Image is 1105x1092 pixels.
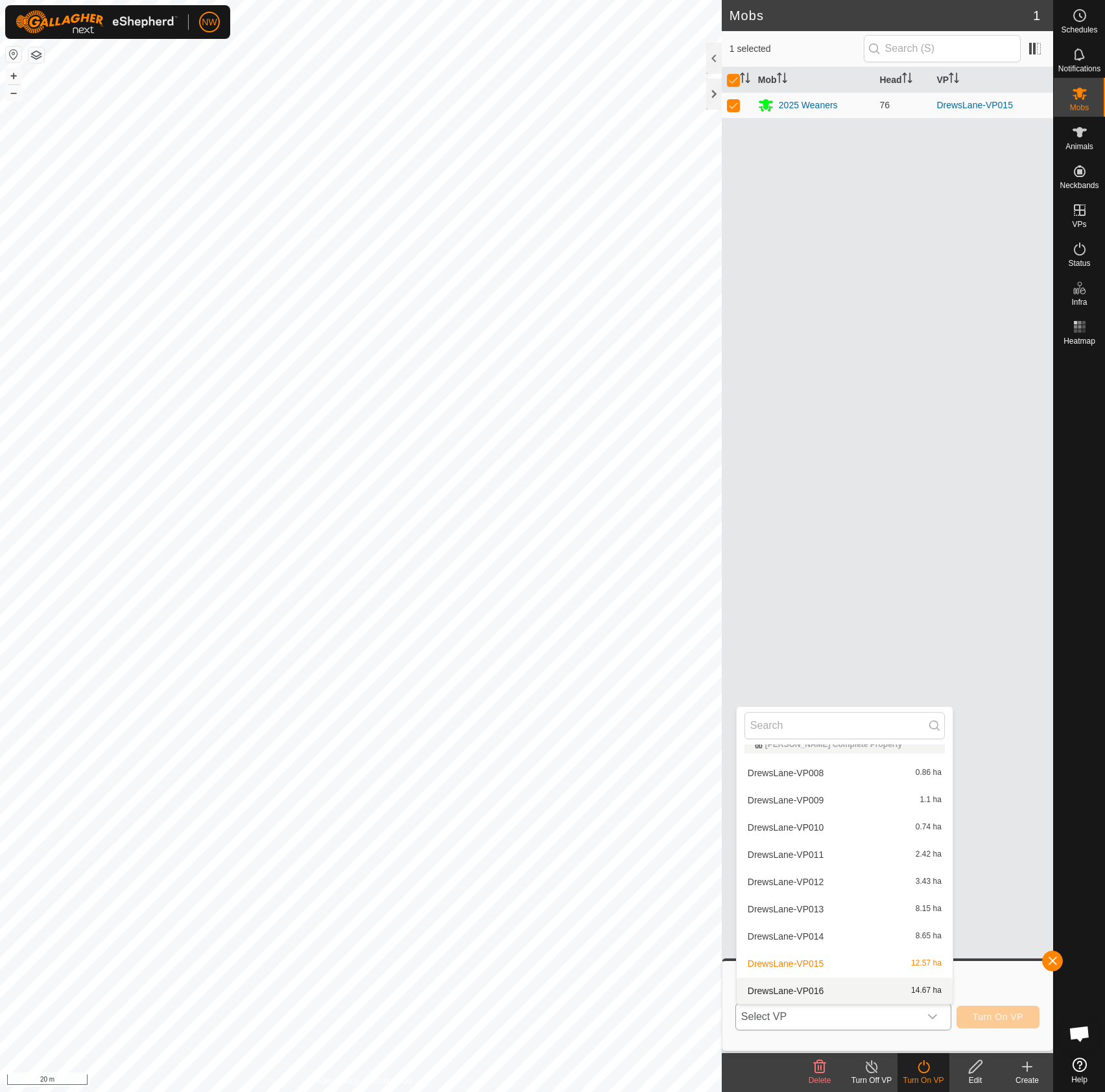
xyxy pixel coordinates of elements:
span: DrewsLane-VP009 [748,796,824,805]
li: DrewsLane-VP010 [737,814,953,840]
span: 14.67 ha [911,986,942,995]
span: 1 [1033,6,1040,25]
span: Animals [1065,143,1093,150]
li: DrewsLane-VP015 [737,951,953,977]
th: VP [931,67,1053,93]
h2: Mobs [730,8,1033,23]
span: DrewsLane-VP011 [748,850,824,859]
button: Reset Map [6,47,21,62]
span: DrewsLane-VP014 [748,932,824,941]
ul: Option List [737,730,953,1061]
span: 12.57 ha [911,959,942,968]
div: [PERSON_NAME] Complete Property [755,741,934,748]
span: DrewsLane-VP016 [748,986,824,995]
span: 8.65 ha [916,932,942,941]
span: Neckbands [1060,182,1099,189]
a: Help [1054,1052,1105,1089]
span: DrewsLane-VP013 [748,905,824,914]
span: Infra [1071,298,1087,306]
button: Turn On VP [956,1006,1040,1028]
div: Open chat [1060,1014,1099,1053]
span: Select VP [736,1004,920,1030]
input: Search (S) [864,35,1021,62]
div: Edit [949,1074,1001,1086]
span: 8.15 ha [916,905,942,914]
span: 0.86 ha [916,768,942,777]
span: 1 selected [730,42,864,56]
a: Privacy Policy [309,1075,358,1087]
span: DrewsLane-VP008 [748,768,824,777]
span: Delete [809,1076,831,1085]
div: 2025 Weaners [779,99,838,112]
button: Map Layers [29,47,44,63]
span: VPs [1072,220,1086,228]
li: DrewsLane-VP011 [737,842,953,868]
span: 0.74 ha [916,823,942,832]
span: 1.1 ha [920,796,941,805]
span: Help [1071,1076,1087,1084]
div: dropdown trigger [920,1004,945,1030]
span: DrewsLane-VP010 [748,823,824,832]
li: DrewsLane-VP014 [737,923,953,949]
th: Head [874,67,931,93]
button: – [6,85,21,101]
div: Turn On VP [897,1074,949,1086]
span: DrewsLane-VP012 [748,877,824,886]
img: Gallagher Logo [16,10,178,34]
span: 2.42 ha [916,850,942,859]
li: DrewsLane-VP009 [737,787,953,813]
li: DrewsLane-VP016 [737,978,953,1004]
div: Create [1001,1074,1053,1086]
span: Notifications [1058,65,1100,73]
span: Mobs [1070,104,1089,112]
li: DrewsLane-VP012 [737,869,953,895]
button: + [6,68,21,84]
span: 76 [879,100,890,110]
li: DrewsLane-VP013 [737,896,953,922]
p-sorticon: Activate to sort [740,75,750,85]
span: Schedules [1061,26,1097,34]
p-sorticon: Activate to sort [902,75,912,85]
th: Mob [753,67,875,93]
span: 3.43 ha [916,877,942,886]
input: Search [744,712,945,739]
span: Turn On VP [973,1012,1023,1022]
a: DrewsLane-VP015 [936,100,1013,110]
p-sorticon: Activate to sort [777,75,787,85]
span: NW [202,16,217,29]
span: DrewsLane-VP015 [748,959,824,968]
li: DrewsLane-VP008 [737,760,953,786]
span: Status [1068,259,1090,267]
span: Heatmap [1063,337,1095,345]
p-sorticon: Activate to sort [949,75,959,85]
a: Contact Us [374,1075,412,1087]
div: Turn Off VP [846,1074,897,1086]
